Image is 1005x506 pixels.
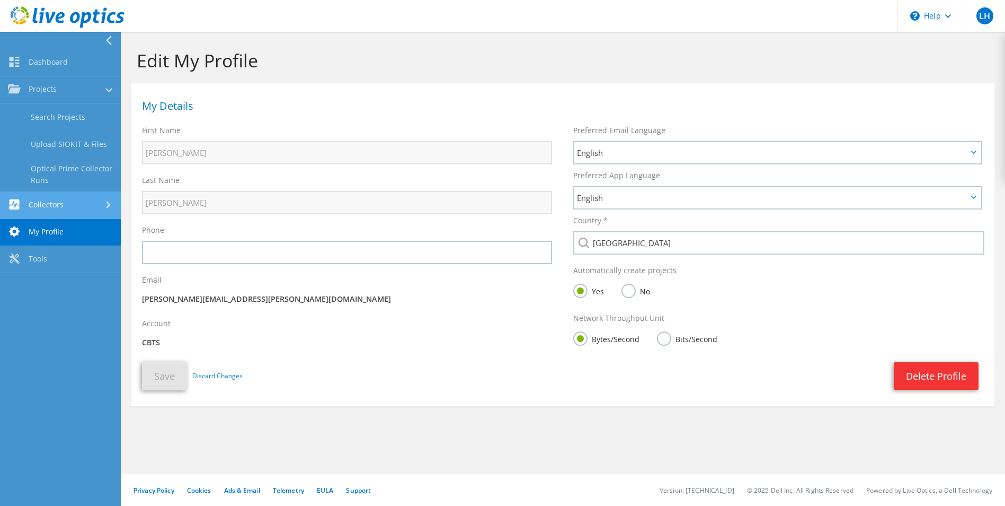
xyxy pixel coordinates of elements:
[573,265,677,276] label: Automatically create projects
[142,362,187,390] button: Save
[224,486,260,495] a: Ads & Email
[894,362,979,390] a: Delete Profile
[976,7,993,24] span: LH
[142,275,162,285] label: Email
[577,191,967,204] span: English
[137,49,984,72] h1: Edit My Profile
[142,101,979,111] h1: My Details
[660,486,734,495] li: Version: [TECHNICAL_ID]
[573,170,660,181] label: Preferred App Language
[577,146,967,159] span: English
[142,175,180,186] label: Last Name
[187,486,211,495] a: Cookies
[747,486,853,495] li: © 2025 Dell Inc. All Rights Reserved
[142,225,164,235] label: Phone
[192,370,243,382] a: Discard Changes
[346,486,371,495] a: Support
[621,284,650,297] label: No
[134,486,174,495] a: Privacy Policy
[573,284,604,297] label: Yes
[573,215,608,226] label: Country *
[573,125,665,136] label: Preferred Email Language
[273,486,304,495] a: Telemetry
[910,11,920,21] svg: \n
[142,293,552,305] p: [PERSON_NAME][EMAIL_ADDRESS][PERSON_NAME][DOMAIN_NAME]
[657,331,717,345] label: Bits/Second
[142,318,171,329] label: Account
[573,313,664,324] label: Network Throughput Unit
[573,331,639,345] label: Bytes/Second
[142,337,552,348] p: CBTS
[866,486,992,495] li: Powered by Live Optics, a Dell Technology
[142,125,181,136] label: First Name
[317,486,333,495] a: EULA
